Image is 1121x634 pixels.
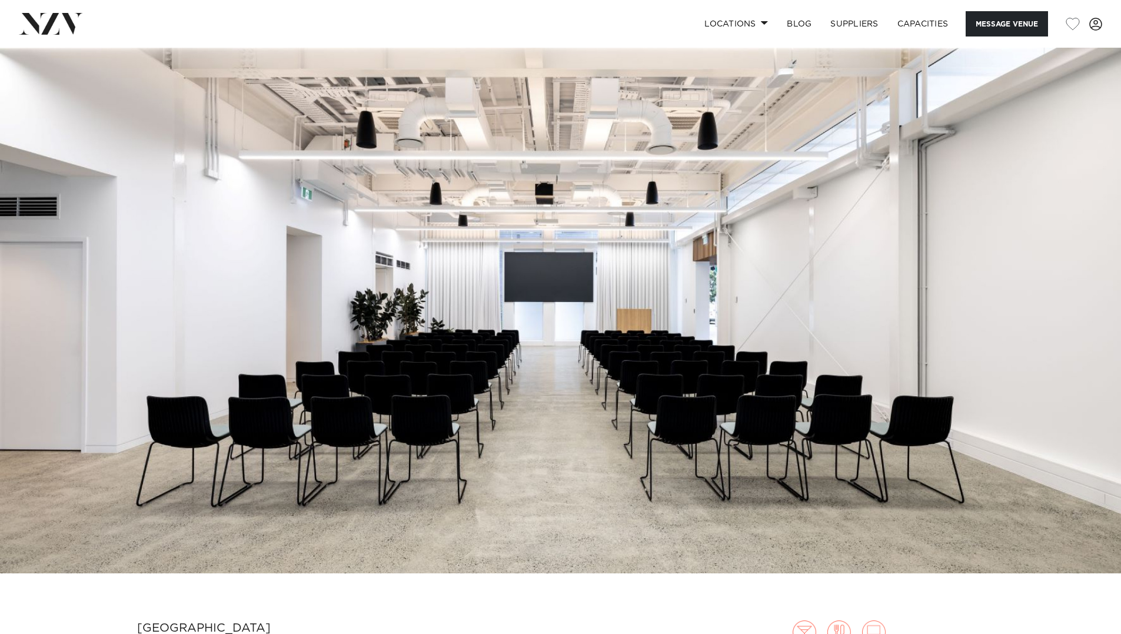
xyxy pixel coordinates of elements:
[888,11,958,36] a: Capacities
[695,11,777,36] a: Locations
[821,11,887,36] a: SUPPLIERS
[137,622,271,634] small: [GEOGRAPHIC_DATA]
[777,11,821,36] a: BLOG
[966,11,1048,36] button: Message Venue
[19,13,83,34] img: nzv-logo.png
